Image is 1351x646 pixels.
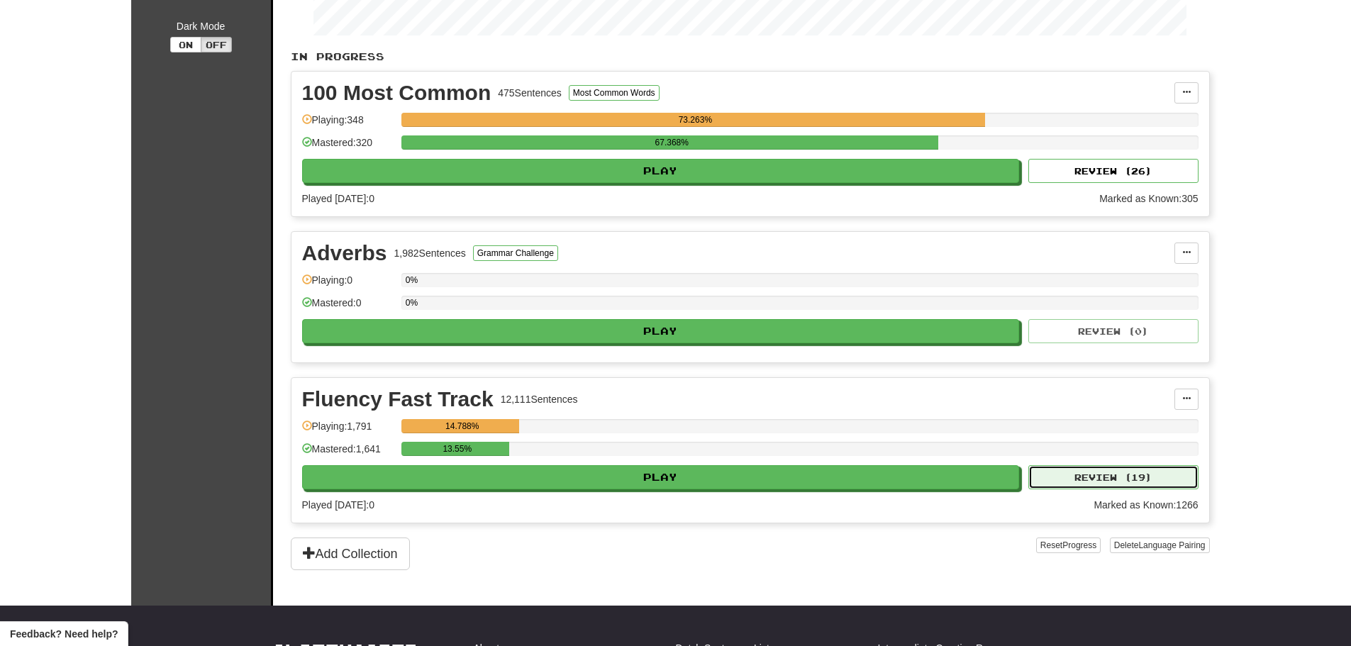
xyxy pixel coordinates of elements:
div: 67.368% [406,135,938,150]
p: In Progress [291,50,1210,64]
span: Played [DATE]: 0 [302,499,374,511]
div: Mastered: 0 [302,296,394,319]
div: 14.788% [406,419,519,433]
div: 475 Sentences [498,86,562,100]
div: Fluency Fast Track [302,389,494,410]
button: Play [302,465,1020,489]
div: Adverbs [302,243,387,264]
div: Playing: 348 [302,113,394,136]
button: Review (19) [1028,465,1199,489]
span: Open feedback widget [10,627,118,641]
div: 73.263% [406,113,985,127]
span: Played [DATE]: 0 [302,193,374,204]
div: 100 Most Common [302,82,491,104]
div: 13.55% [406,442,509,456]
div: Marked as Known: 305 [1099,191,1198,206]
button: Add Collection [291,538,410,570]
span: Language Pairing [1138,540,1205,550]
span: Progress [1062,540,1096,550]
button: On [170,37,201,52]
button: Grammar Challenge [473,245,558,261]
div: Dark Mode [142,19,260,33]
button: Review (26) [1028,159,1199,183]
button: Play [302,319,1020,343]
div: 12,111 Sentences [501,392,578,406]
button: ResetProgress [1036,538,1101,553]
div: 1,982 Sentences [394,246,466,260]
div: Marked as Known: 1266 [1094,498,1198,512]
button: Review (0) [1028,319,1199,343]
div: Mastered: 1,641 [302,442,394,465]
div: Playing: 1,791 [302,419,394,442]
button: Off [201,37,232,52]
button: DeleteLanguage Pairing [1110,538,1210,553]
div: Mastered: 320 [302,135,394,159]
button: Play [302,159,1020,183]
div: Playing: 0 [302,273,394,296]
button: Most Common Words [569,85,660,101]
